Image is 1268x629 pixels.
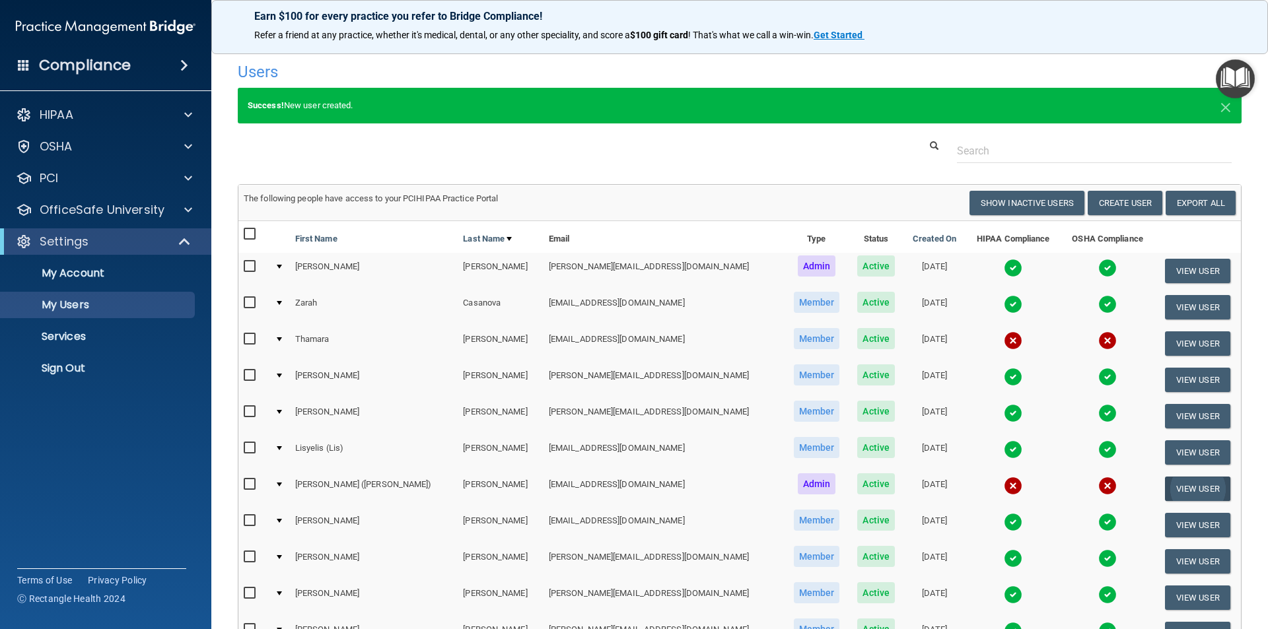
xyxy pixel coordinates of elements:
h4: Users [238,63,815,81]
img: tick.e7d51cea.svg [1004,404,1022,422]
p: Settings [40,234,88,249]
span: The following people have access to your PCIHIPAA Practice Portal [244,193,499,203]
img: cross.ca9f0e7f.svg [1098,477,1117,495]
a: Last Name [463,231,512,247]
td: [PERSON_NAME] [290,507,458,543]
strong: Success! [248,100,284,110]
div: New user created. [238,88,1242,123]
td: [PERSON_NAME] [458,398,543,434]
p: My Account [9,267,189,280]
button: View User [1165,440,1230,465]
span: Member [794,328,840,349]
img: tick.e7d51cea.svg [1004,585,1022,604]
td: [PERSON_NAME] [458,253,543,289]
th: Type [784,221,849,253]
td: [PERSON_NAME] [290,543,458,579]
td: [PERSON_NAME] [458,579,543,616]
span: Refer a friend at any practice, whether it's medical, dental, or any other speciality, and score a [254,30,630,40]
span: Member [794,582,840,603]
td: [PERSON_NAME] [458,434,543,471]
a: Get Started [814,30,864,40]
td: Thamara [290,325,458,362]
img: tick.e7d51cea.svg [1004,259,1022,277]
th: Status [849,221,903,253]
img: tick.e7d51cea.svg [1098,295,1117,314]
span: Active [857,292,895,313]
td: [EMAIL_ADDRESS][DOMAIN_NAME] [544,471,785,507]
button: Create User [1088,191,1162,215]
button: View User [1165,259,1230,283]
td: [DATE] [903,471,966,507]
input: Search [957,139,1232,163]
img: tick.e7d51cea.svg [1098,549,1117,568]
button: Close [1220,98,1232,114]
button: View User [1165,549,1230,574]
td: [PERSON_NAME] [290,579,458,616]
span: Active [857,255,895,277]
p: Earn $100 for every practice you refer to Bridge Compliance! [254,10,1225,22]
img: tick.e7d51cea.svg [1098,259,1117,277]
span: Active [857,437,895,458]
a: Export All [1166,191,1236,215]
td: [DATE] [903,362,966,398]
h4: Compliance [39,56,131,75]
td: [PERSON_NAME][EMAIL_ADDRESS][DOMAIN_NAME] [544,362,785,398]
td: [PERSON_NAME] [290,362,458,398]
span: Admin [798,473,836,494]
p: OfficeSafe University [40,202,164,218]
a: OfficeSafe University [16,202,192,218]
td: Lisyelis (Lis) [290,434,458,471]
td: [DATE] [903,289,966,325]
span: Member [794,437,840,458]
td: [EMAIL_ADDRESS][DOMAIN_NAME] [544,289,785,325]
td: [EMAIL_ADDRESS][DOMAIN_NAME] [544,507,785,543]
button: View User [1165,331,1230,356]
button: View User [1165,295,1230,319]
p: Sign Out [9,362,189,375]
span: Active [857,401,895,422]
p: PCI [40,170,58,186]
span: Member [794,546,840,567]
button: Open Resource Center [1216,59,1255,98]
p: OSHA [40,139,73,154]
img: tick.e7d51cea.svg [1004,368,1022,386]
span: Member [794,401,840,422]
a: First Name [295,231,337,247]
td: [PERSON_NAME][EMAIL_ADDRESS][DOMAIN_NAME] [544,398,785,434]
span: Active [857,582,895,603]
img: tick.e7d51cea.svg [1004,440,1022,459]
img: tick.e7d51cea.svg [1004,549,1022,568]
td: [DATE] [903,434,966,471]
td: Casanova [458,289,543,325]
a: PCI [16,170,192,186]
button: Show Inactive Users [969,191,1084,215]
a: OSHA [16,139,192,154]
span: Active [857,546,895,567]
img: tick.e7d51cea.svg [1098,585,1117,604]
img: cross.ca9f0e7f.svg [1004,331,1022,350]
td: [EMAIL_ADDRESS][DOMAIN_NAME] [544,325,785,362]
td: [DATE] [903,543,966,579]
td: [DATE] [903,325,966,362]
span: Active [857,510,895,531]
img: tick.e7d51cea.svg [1098,404,1117,422]
td: Zarah [290,289,458,325]
span: Member [794,510,840,531]
td: [EMAIL_ADDRESS][DOMAIN_NAME] [544,434,785,471]
span: Active [857,328,895,349]
span: Active [857,364,895,385]
p: HIPAA [40,107,73,123]
a: Privacy Policy [88,574,147,587]
span: ! That's what we call a win-win. [688,30,814,40]
img: tick.e7d51cea.svg [1098,440,1117,459]
td: [DATE] [903,398,966,434]
td: [DATE] [903,579,966,616]
img: tick.e7d51cea.svg [1098,368,1117,386]
th: OSHA Compliance [1061,221,1154,253]
td: [PERSON_NAME][EMAIL_ADDRESS][DOMAIN_NAME] [544,253,785,289]
button: View User [1165,368,1230,392]
img: tick.e7d51cea.svg [1004,295,1022,314]
th: Email [544,221,785,253]
td: [PERSON_NAME] [458,362,543,398]
td: [DATE] [903,253,966,289]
